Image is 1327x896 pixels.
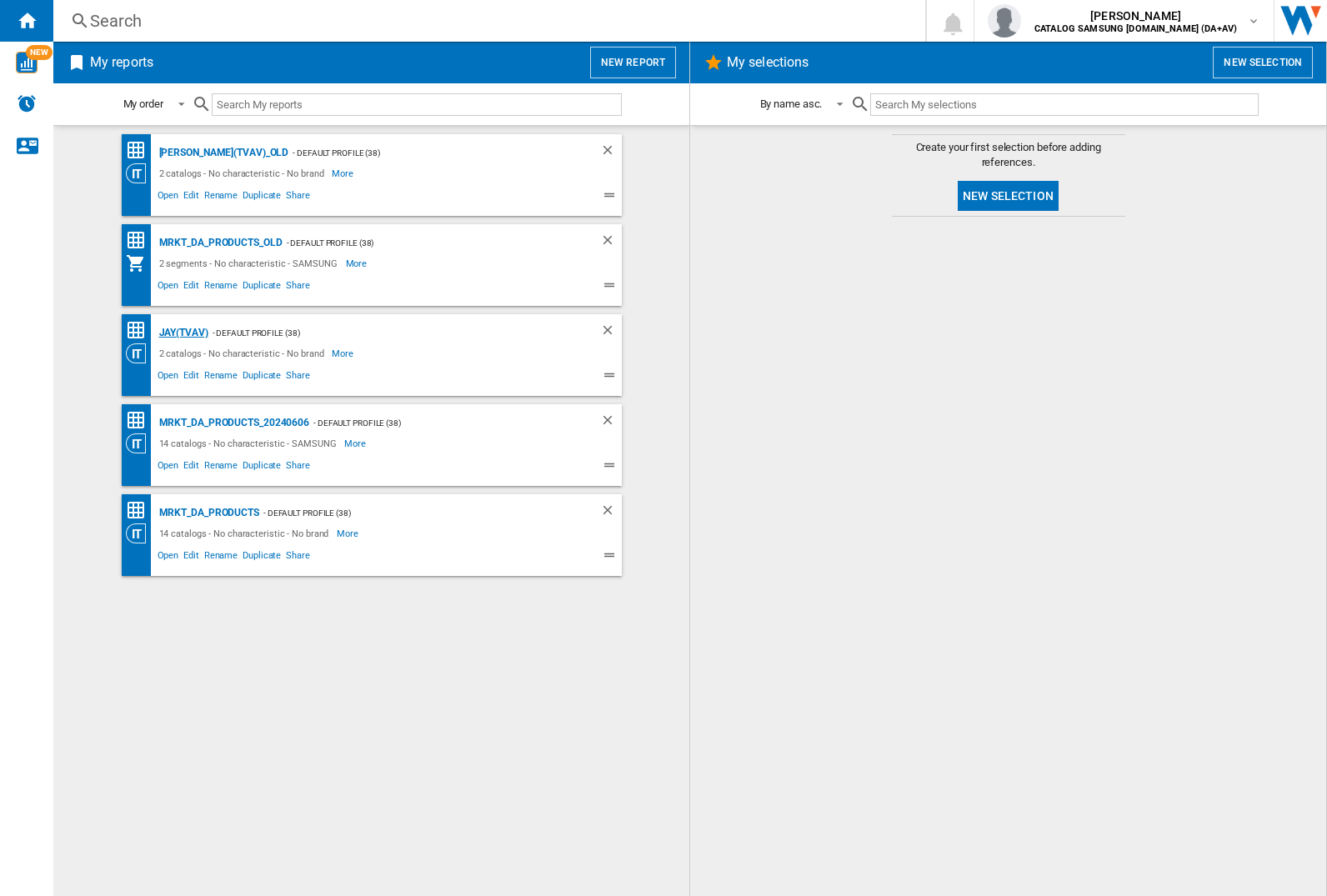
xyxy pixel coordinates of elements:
[288,143,566,163] div: - Default profile (38)
[600,503,622,523] div: Delete
[181,188,202,208] span: Edit
[600,143,622,163] div: Delete
[958,181,1059,211] button: New selection
[155,548,182,568] span: Open
[181,278,202,298] span: Edit
[155,458,182,478] span: Open
[126,500,155,521] div: Price Matrix
[155,503,259,523] div: MRKT_DA_PRODUCTS
[126,140,155,161] div: Price Matrix
[240,278,283,298] span: Duplicate
[283,458,313,478] span: Share
[600,323,622,343] div: Delete
[240,458,283,478] span: Duplicate
[332,343,356,363] span: More
[155,278,182,298] span: Open
[283,548,313,568] span: Share
[87,47,157,78] h2: My reports
[202,188,240,208] span: Rename
[155,233,283,253] div: MRKT_DA_PRODUCTS_OLD
[126,410,155,431] div: Price Matrix
[208,323,567,343] div: - Default profile (38)
[202,548,240,568] span: Rename
[283,188,313,208] span: Share
[17,93,37,113] img: alerts-logo.svg
[202,368,240,388] span: Rename
[283,233,567,253] div: - Default profile (38)
[240,188,283,208] span: Duplicate
[181,368,202,388] span: Edit
[26,45,53,60] span: NEW
[988,4,1021,38] img: profile.jpg
[283,368,313,388] span: Share
[90,9,882,33] div: Search
[181,458,202,478] span: Edit
[590,47,676,78] button: New report
[155,143,289,163] div: [PERSON_NAME](TVAV)_old
[600,413,622,433] div: Delete
[870,93,1258,116] input: Search My selections
[155,368,182,388] span: Open
[155,343,333,363] div: 2 catalogs - No characteristic - No brand
[126,163,155,183] div: Category View
[344,433,368,453] span: More
[16,52,38,73] img: wise-card.svg
[123,98,163,110] div: My order
[155,413,310,433] div: MRKT_DA_PRODUCTS_20240606
[126,253,155,273] div: My Assortment
[240,548,283,568] span: Duplicate
[155,433,345,453] div: 14 catalogs - No characteristic - SAMSUNG
[724,47,812,78] h2: My selections
[126,523,155,543] div: Category View
[126,230,155,251] div: Price Matrix
[283,278,313,298] span: Share
[126,320,155,341] div: Price Matrix
[126,433,155,453] div: Category View
[1034,23,1237,34] b: CATALOG SAMSUNG [DOMAIN_NAME] (DA+AV)
[892,140,1125,170] span: Create your first selection before adding references.
[600,233,622,253] div: Delete
[202,278,240,298] span: Rename
[155,323,208,343] div: JAY(TVAV)
[337,523,361,543] span: More
[181,548,202,568] span: Edit
[1213,47,1313,78] button: New selection
[309,413,566,433] div: - Default profile (38)
[155,188,182,208] span: Open
[1034,8,1237,24] span: [PERSON_NAME]
[155,523,338,543] div: 14 catalogs - No characteristic - No brand
[332,163,356,183] span: More
[760,98,823,110] div: By name asc.
[202,458,240,478] span: Rename
[259,503,567,523] div: - Default profile (38)
[155,163,333,183] div: 2 catalogs - No characteristic - No brand
[155,253,346,273] div: 2 segments - No characteristic - SAMSUNG
[126,343,155,363] div: Category View
[346,253,370,273] span: More
[212,93,622,116] input: Search My reports
[240,368,283,388] span: Duplicate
